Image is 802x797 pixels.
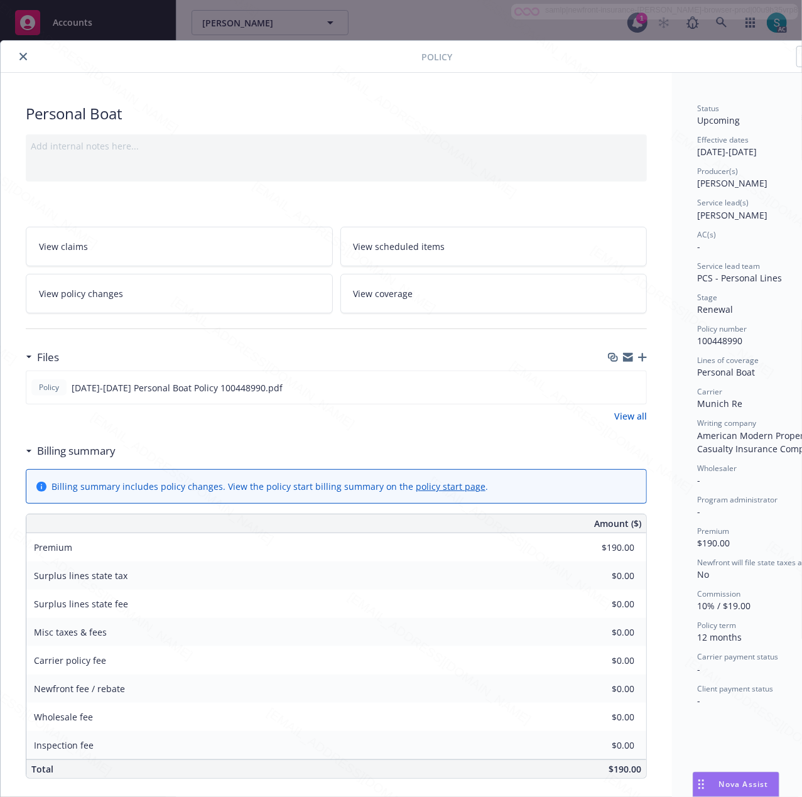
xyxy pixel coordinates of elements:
[697,568,709,580] span: No
[37,349,59,366] h3: Files
[697,114,740,126] span: Upcoming
[697,366,755,378] span: Personal Boat
[34,683,125,695] span: Newfront fee / rebate
[34,739,94,751] span: Inspection fee
[31,139,642,153] div: Add internal notes here...
[697,418,756,428] span: Writing company
[72,381,283,394] span: [DATE]-[DATE] Personal Boat Policy 100448990.pdf
[697,474,700,486] span: -
[697,398,742,409] span: Munich Re
[560,680,642,698] input: 0.00
[693,773,709,796] div: Drag to move
[31,763,53,775] span: Total
[26,443,116,459] div: Billing summary
[697,166,738,176] span: Producer(s)
[697,303,733,315] span: Renewal
[609,763,641,775] span: $190.00
[697,209,767,221] span: [PERSON_NAME]
[697,241,700,252] span: -
[697,494,778,505] span: Program administrator
[36,382,62,393] span: Policy
[697,537,730,549] span: $190.00
[697,272,782,284] span: PCS - Personal Lines
[34,541,72,553] span: Premium
[697,663,700,675] span: -
[39,240,88,253] span: View claims
[697,588,740,599] span: Commission
[354,240,445,253] span: View scheduled items
[34,626,107,638] span: Misc taxes & fees
[26,103,647,124] div: Personal Boat
[421,50,452,63] span: Policy
[697,463,737,474] span: Wholesaler
[719,779,769,789] span: Nova Assist
[26,227,333,266] a: View claims
[697,229,716,240] span: AC(s)
[340,227,648,266] a: View scheduled items
[560,708,642,727] input: 0.00
[34,711,93,723] span: Wholesale fee
[26,349,59,366] div: Files
[354,287,413,300] span: View coverage
[39,287,123,300] span: View policy changes
[697,651,778,662] span: Carrier payment status
[560,736,642,755] input: 0.00
[560,567,642,585] input: 0.00
[697,695,700,707] span: -
[614,409,647,423] a: View all
[340,274,648,313] a: View coverage
[697,323,747,334] span: Policy number
[697,631,742,643] span: 12 months
[34,570,127,582] span: Surplus lines state tax
[560,595,642,614] input: 0.00
[697,683,773,694] span: Client payment status
[697,335,742,347] span: 100448990
[16,49,31,64] button: close
[697,620,736,631] span: Policy term
[51,480,488,493] div: Billing summary includes policy changes. View the policy start billing summary on the .
[26,274,333,313] a: View policy changes
[697,197,749,208] span: Service lead(s)
[416,480,485,492] a: policy start page
[560,623,642,642] input: 0.00
[697,386,722,397] span: Carrier
[560,651,642,670] input: 0.00
[697,355,759,366] span: Lines of coverage
[630,381,641,394] button: preview file
[693,772,779,797] button: Nova Assist
[697,177,767,189] span: [PERSON_NAME]
[610,381,620,394] button: download file
[697,134,749,145] span: Effective dates
[697,292,717,303] span: Stage
[697,103,719,114] span: Status
[697,600,751,612] span: 10% / $19.00
[697,261,760,271] span: Service lead team
[697,526,729,536] span: Premium
[34,598,128,610] span: Surplus lines state fee
[594,517,641,530] span: Amount ($)
[34,654,106,666] span: Carrier policy fee
[560,538,642,557] input: 0.00
[697,506,700,518] span: -
[37,443,116,459] h3: Billing summary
